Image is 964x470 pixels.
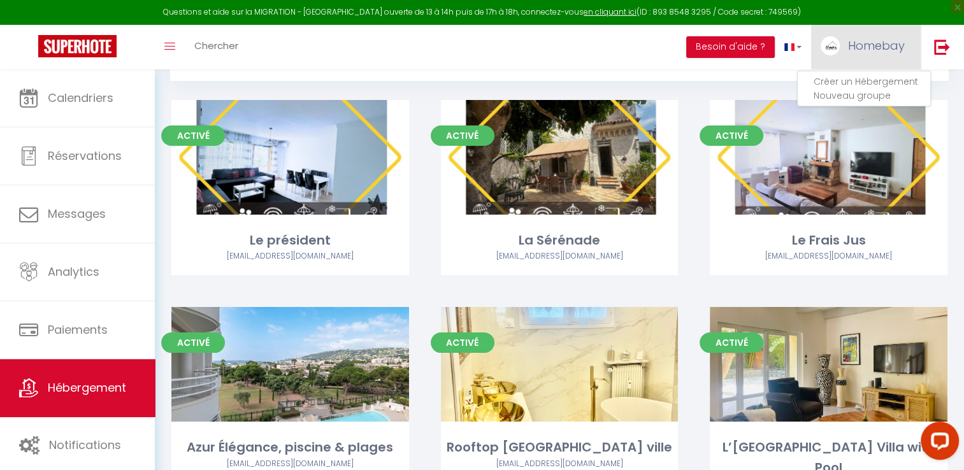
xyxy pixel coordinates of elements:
[521,352,598,377] a: Editer
[161,125,225,146] span: Activé
[441,231,679,250] div: La Sérénade
[700,125,763,146] span: Activé
[791,145,867,170] a: Editer
[811,25,921,69] a: ... Homebay
[700,332,763,353] span: Activé
[441,438,679,457] div: Rooftop [GEOGRAPHIC_DATA] ville
[185,25,248,69] a: Chercher
[48,90,113,106] span: Calendriers
[48,264,99,280] span: Analytics
[910,417,964,470] iframe: LiveChat chat widget
[814,89,930,103] li: Nouveau groupe
[710,231,947,250] div: Le Frais Jus
[441,458,679,470] div: Airbnb
[194,39,238,52] span: Chercher
[252,145,328,170] a: Editer
[431,332,494,353] span: Activé
[791,352,867,377] a: Editer
[48,322,108,338] span: Paiements
[431,125,494,146] span: Activé
[171,231,409,250] div: Le président
[521,145,598,170] a: Editer
[821,36,840,55] img: ...
[934,39,950,55] img: logout
[48,148,122,164] span: Réservations
[48,206,106,222] span: Messages
[584,6,637,17] a: en cliquant ici
[38,35,117,57] img: Super Booking
[252,352,328,377] a: Editer
[161,332,225,353] span: Activé
[686,36,775,58] button: Besoin d'aide ?
[814,75,930,89] li: Créer un Hébergement
[848,38,905,53] span: Homebay
[441,250,679,262] div: Airbnb
[710,250,947,262] div: Airbnb
[171,458,409,470] div: Airbnb
[48,380,126,395] span: Hébergement
[171,250,409,262] div: Airbnb
[171,438,409,457] div: Azur Élégance, piscine & plages
[49,437,121,453] span: Notifications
